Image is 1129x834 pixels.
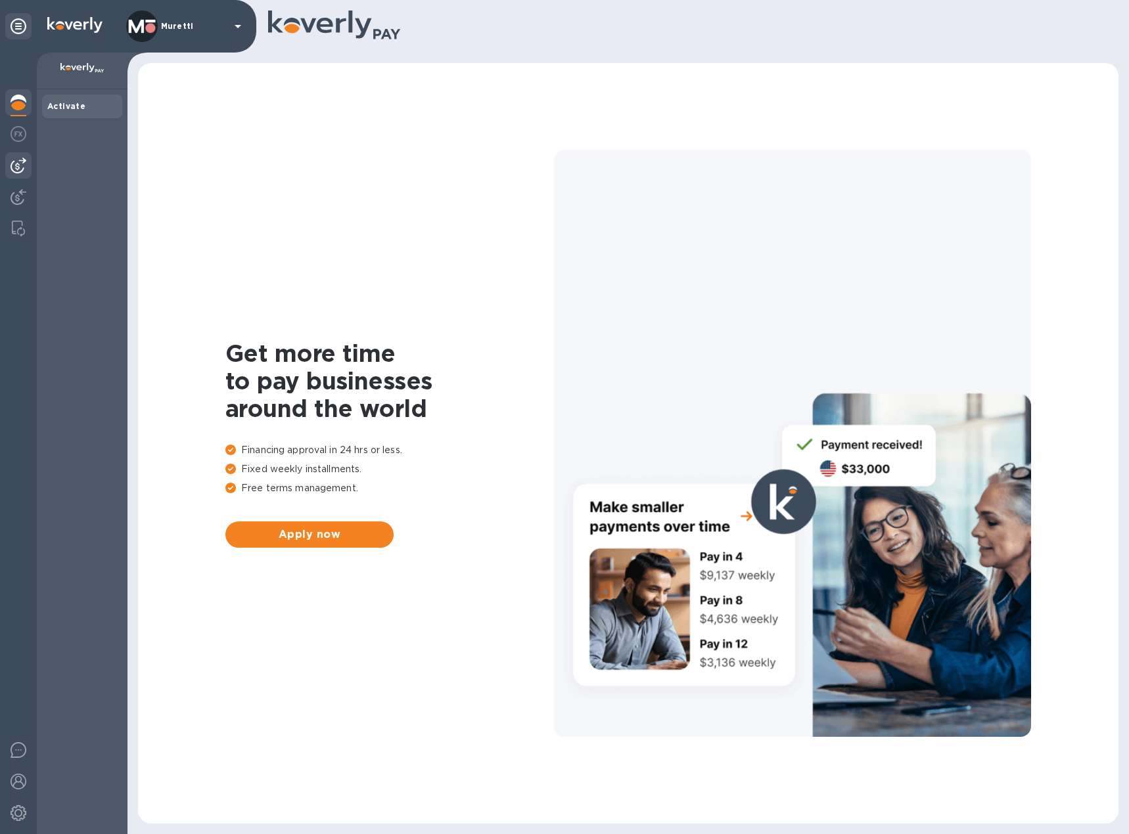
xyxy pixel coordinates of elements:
[11,126,26,142] img: Foreign exchange
[225,521,394,548] button: Apply now
[225,481,554,495] p: Free terms management.
[236,527,383,542] span: Apply now
[225,340,554,422] h1: Get more time to pay businesses around the world
[161,22,227,31] p: Muretti
[225,443,554,457] p: Financing approval in 24 hrs or less.
[47,17,103,33] img: Logo
[47,101,85,111] b: Activate
[5,13,32,39] div: Unpin categories
[225,462,554,476] p: Fixed weekly installments.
